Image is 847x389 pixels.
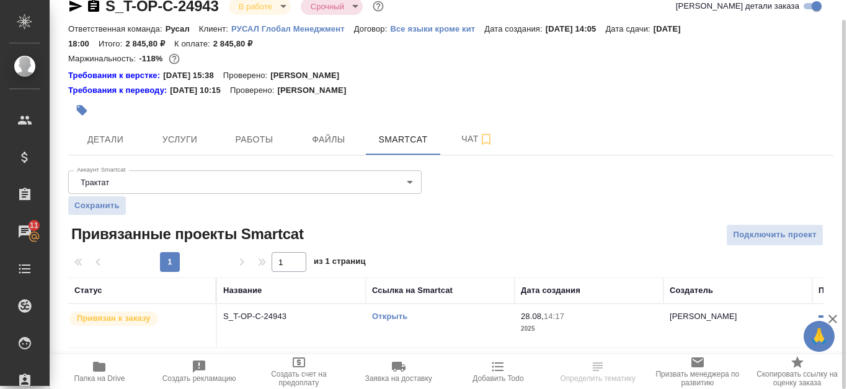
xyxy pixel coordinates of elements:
button: Добавить тэг [68,97,95,124]
button: В работе [235,1,276,12]
p: Русал [166,24,199,33]
span: Подключить проект [733,228,817,242]
button: Призвать менеджера по развитию [648,354,748,389]
p: Итого: [99,39,125,48]
p: К оплате: [174,39,213,48]
div: Создатель [670,284,713,297]
div: Название [223,284,262,297]
svg: Подписаться [479,132,494,147]
p: Дата создания: [484,24,545,33]
span: Детали [76,132,135,147]
button: 🙏 [804,321,835,352]
a: Требования к верстке: [68,69,163,82]
div: Трактат [68,170,422,194]
span: Smartcat [373,132,433,147]
span: Привязанные проекты Smartcat [68,224,304,244]
p: Договор: [354,24,391,33]
button: Сохранить [68,196,126,215]
p: [DATE] 10:15 [170,84,230,97]
span: Чат [448,131,507,147]
p: [PERSON_NAME] [270,69,348,82]
span: Заявка на доставку [365,374,432,383]
p: S_T-OP-C-24943 [223,310,360,323]
button: Скопировать ссылку на оценку заказа [747,354,847,389]
span: 🙏 [809,323,830,349]
span: 11 [22,219,46,232]
div: Статус [74,284,102,297]
span: Создать счет на предоплату [257,370,342,387]
a: Открыть [372,312,407,321]
span: Определить тематику [560,374,635,383]
span: из 1 страниц [314,254,366,272]
button: Папка на Drive [50,354,149,389]
button: Определить тематику [548,354,648,389]
p: [PERSON_NAME] [670,312,737,321]
p: [DATE] 14:05 [546,24,606,33]
p: [PERSON_NAME] [277,84,355,97]
div: Ссылка на Smartcat [372,284,453,297]
p: Клиент: [199,24,231,33]
button: Создать счет на предоплату [249,354,349,389]
p: Маржинальность: [68,54,139,63]
p: -118% [139,54,166,63]
span: Работы [224,132,284,147]
div: Нажми, чтобы открыть папку с инструкцией [68,84,170,97]
p: [DATE] 15:38 [163,69,223,82]
p: Проверено: [230,84,278,97]
button: Создать рекламацию [149,354,249,389]
button: Трактат [77,177,113,188]
span: Сохранить [74,199,120,212]
span: Услуги [150,132,210,147]
button: 5178.00 RUB; [166,51,182,67]
span: Скопировать ссылку на оценку заказа [755,370,840,387]
a: РУСАЛ Глобал Менеджмент [231,23,354,33]
p: 2 845,80 ₽ [213,39,262,48]
div: Дата создания [521,284,580,297]
a: Требования к переводу: [68,84,170,97]
a: 11 [3,216,47,247]
button: Подключить проект [726,224,823,246]
p: Дата сдачи: [605,24,653,33]
a: Все языки кроме кит [390,23,484,33]
p: 2 845,80 ₽ [125,39,174,48]
span: Папка на Drive [74,374,125,383]
span: Файлы [299,132,358,147]
span: Призвать менеджера по развитию [655,370,740,387]
p: 28.08, [521,312,544,321]
p: 14:17 [544,312,564,321]
p: Все языки кроме кит [390,24,484,33]
span: Добавить Todo [472,374,523,383]
button: Заявка на доставку [348,354,448,389]
p: Привязан к заказу [77,312,151,325]
p: Ответственная команда: [68,24,166,33]
p: РУСАЛ Глобал Менеджмент [231,24,354,33]
p: 2025 [521,323,657,335]
button: Срочный [307,1,348,12]
div: Нажми, чтобы открыть папку с инструкцией [68,69,163,82]
span: Создать рекламацию [162,374,236,383]
button: Добавить Todo [448,354,548,389]
p: Проверено: [223,69,271,82]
